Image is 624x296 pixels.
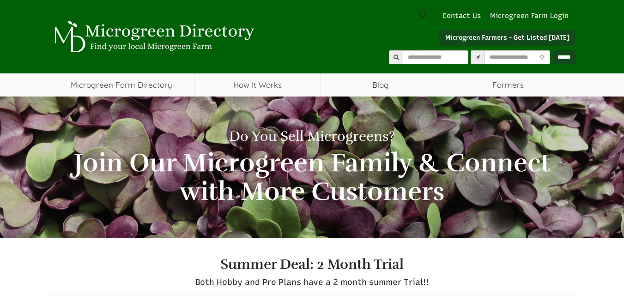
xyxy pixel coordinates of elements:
i: Use Current Location [537,54,547,60]
a: How It Works [194,73,321,97]
a: Contact Us [438,11,485,21]
a: Microgreen Farm Directory [49,73,194,97]
span: Farmers [441,73,576,97]
h1: Do You Sell Microgreens? [56,129,569,144]
span: Both Hobby and Pro Plans have a 2 month summer Trial!! [195,277,429,287]
strong: Summer Deal: 2 Month Trial [220,256,404,273]
a: Microgreen Farm Login [490,11,573,21]
img: Microgreen Directory [49,21,257,53]
h2: Join Our Microgreen Family & Connect with More Customers [56,149,569,205]
a: Blog [321,73,441,97]
a: Microgreen Farmers - Get Listed [DATE] [439,30,576,46]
